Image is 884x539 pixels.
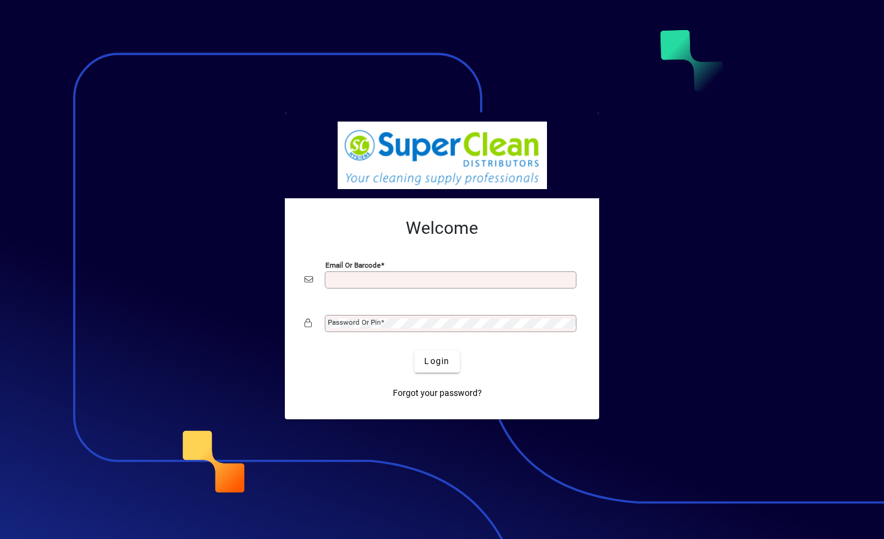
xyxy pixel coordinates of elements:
mat-label: Email or Barcode [325,260,381,269]
span: Login [424,355,449,368]
mat-label: Password or Pin [328,318,381,327]
h2: Welcome [304,218,580,239]
span: Forgot your password? [393,387,482,400]
a: Forgot your password? [388,382,487,405]
button: Login [414,351,459,373]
